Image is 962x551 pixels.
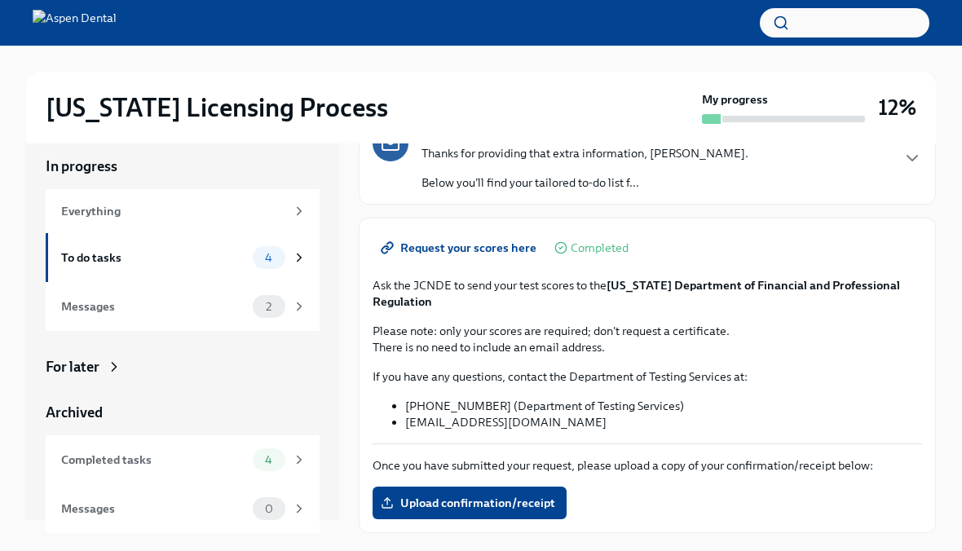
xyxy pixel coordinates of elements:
[255,454,282,466] span: 4
[421,145,748,161] p: Thanks for providing that extra information, [PERSON_NAME].
[405,414,922,430] li: [EMAIL_ADDRESS][DOMAIN_NAME]
[46,403,320,422] a: Archived
[421,174,748,191] p: Below you'll find your tailored to-do list f...
[61,500,246,518] div: Messages
[373,278,900,309] strong: [US_STATE] Department of Financial and Professional Regulation
[878,93,916,122] h3: 12%
[46,189,320,233] a: Everything
[373,323,922,355] p: Please note: only your scores are required; don't request a certificate. There is no need to incl...
[256,301,281,313] span: 2
[384,495,555,511] span: Upload confirmation/receipt
[46,156,320,176] a: In progress
[373,457,922,474] p: Once you have submitted your request, please upload a copy of your confirmation/receipt below:
[384,240,536,256] span: Request your scores here
[255,252,282,264] span: 4
[46,282,320,331] a: Messages2
[405,398,922,414] li: [PHONE_NUMBER] (Department of Testing Services)
[46,91,388,124] h2: [US_STATE] Licensing Process
[61,451,246,469] div: Completed tasks
[46,233,320,282] a: To do tasks4
[46,357,320,377] a: For later
[46,435,320,484] a: Completed tasks4
[373,277,922,310] p: Ask the JCNDE to send your test scores to the
[702,91,768,108] strong: My progress
[61,202,285,220] div: Everything
[571,242,629,254] span: Completed
[33,10,117,36] img: Aspen Dental
[373,487,567,519] label: Upload confirmation/receipt
[61,298,246,315] div: Messages
[61,249,246,267] div: To do tasks
[46,484,320,533] a: Messages0
[373,368,922,385] p: If you have any questions, contact the Department of Testing Services at:
[46,357,99,377] div: For later
[373,231,548,264] a: Request your scores here
[255,503,283,515] span: 0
